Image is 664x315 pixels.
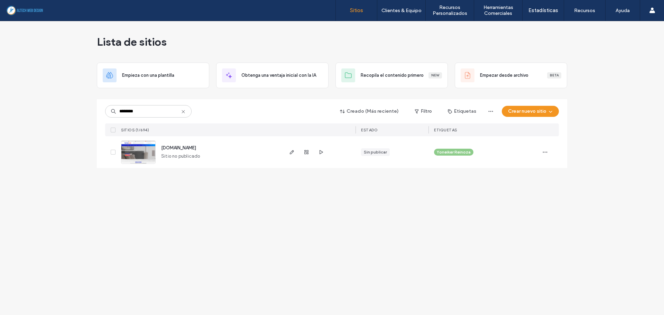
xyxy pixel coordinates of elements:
[121,128,149,132] span: SITIOS (1/694)
[547,72,561,78] div: Beta
[350,7,363,13] label: Sitios
[408,106,439,117] button: Filtro
[616,8,630,13] label: Ayuda
[426,4,474,16] label: Recursos Personalizados
[381,8,422,13] label: Clientes & Equipo
[335,63,448,88] div: Recopila el contenido primeroNew
[334,106,405,117] button: Creado (Más reciente)
[437,149,471,155] span: Yoneiker Reinoza
[528,7,558,13] label: Estadísticas
[455,63,567,88] div: Empezar desde archivoBeta
[361,72,424,79] span: Recopila el contenido primero
[364,149,387,155] div: Sin publicar
[122,72,174,79] span: Empieza con una plantilla
[428,72,442,78] div: New
[241,72,316,79] span: Obtenga una ventaja inicial con la IA
[161,153,200,160] span: Sitio no publicado
[442,106,482,117] button: Etiquetas
[97,35,167,49] span: Lista de sitios
[216,63,329,88] div: Obtenga una ventaja inicial con la IA
[480,72,528,79] span: Empezar desde archivo
[502,106,559,117] button: Crear nuevo sitio
[434,128,457,132] span: ETIQUETAS
[161,145,196,150] a: [DOMAIN_NAME]
[574,8,595,13] label: Recursos
[97,63,209,88] div: Empieza con una plantilla
[474,4,522,16] label: Herramientas Comerciales
[361,128,378,132] span: ESTADO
